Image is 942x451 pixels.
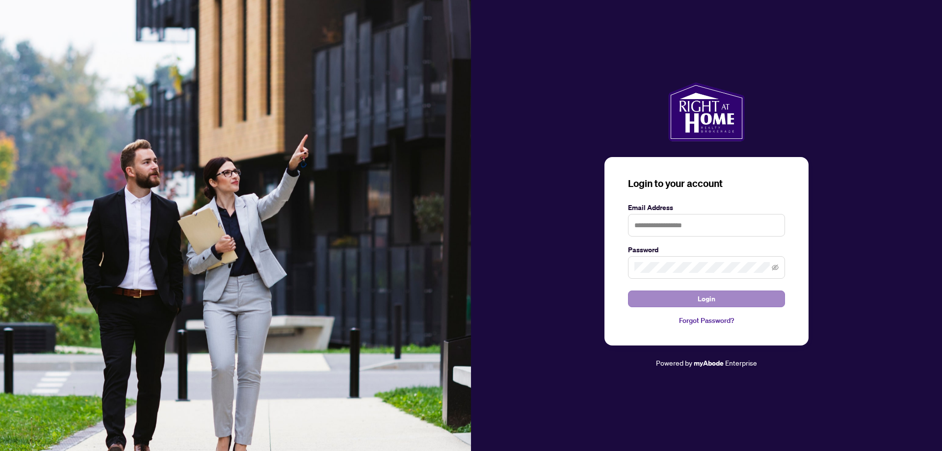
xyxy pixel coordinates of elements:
[668,82,744,141] img: ma-logo
[628,177,785,190] h3: Login to your account
[772,264,779,271] span: eye-invisible
[628,244,785,255] label: Password
[698,291,715,307] span: Login
[656,358,692,367] span: Powered by
[628,291,785,307] button: Login
[628,315,785,326] a: Forgot Password?
[725,358,757,367] span: Enterprise
[628,202,785,213] label: Email Address
[694,358,724,369] a: myAbode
